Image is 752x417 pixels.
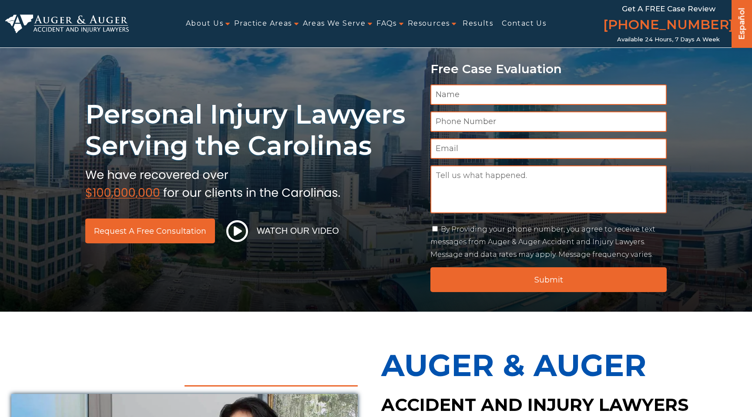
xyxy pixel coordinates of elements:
p: Free Case Evaluation [430,62,667,76]
a: Request a Free Consultation [85,219,215,243]
p: Auger & Auger [381,338,741,393]
a: FAQs [376,14,397,34]
img: sub text [85,166,340,199]
input: Phone Number [430,111,667,132]
a: Practice Areas [234,14,292,34]
a: Contact Us [502,14,546,34]
a: Resources [408,14,450,34]
img: Auger & Auger Accident and Injury Lawyers Logo [5,14,129,33]
input: Submit [430,267,667,292]
a: Results [463,14,493,34]
button: Watch Our Video [224,220,342,242]
span: Get a FREE Case Review [622,4,715,13]
input: Email [430,138,667,159]
a: [PHONE_NUMBER] [603,15,734,36]
input: Name [430,84,667,105]
h2: Accident and Injury Lawyers [381,393,741,417]
h1: Personal Injury Lawyers Serving the Carolinas [85,99,420,161]
a: Areas We Serve [303,14,366,34]
span: Request a Free Consultation [94,227,206,235]
span: Available 24 Hours, 7 Days a Week [617,36,720,43]
label: By Providing your phone number, you agree to receive text messages from Auger & Auger Accident an... [430,225,655,259]
a: About Us [186,14,223,34]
